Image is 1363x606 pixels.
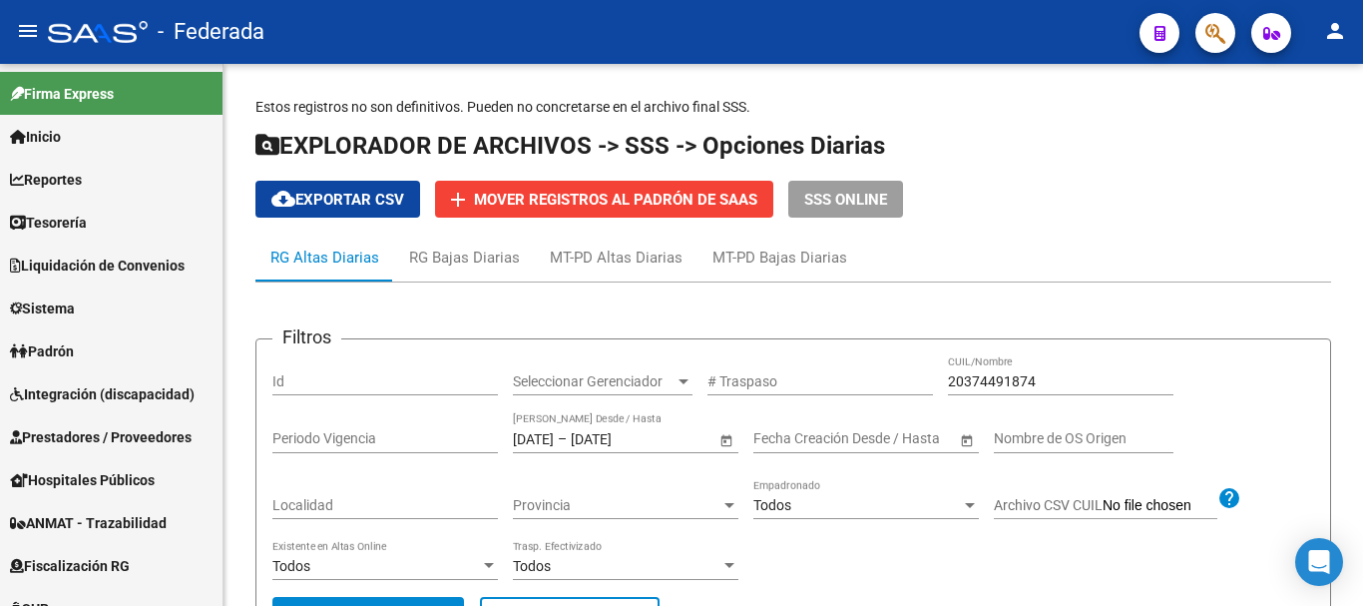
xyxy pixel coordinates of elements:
div: RG Altas Diarias [270,247,379,269]
span: Reportes [10,169,82,191]
input: Fecha inicio [753,430,826,447]
span: Tesorería [10,212,87,234]
span: Todos [513,558,551,574]
span: Archivo CSV CUIL [994,497,1103,513]
div: MT-PD Altas Diarias [550,247,682,269]
span: Todos [272,558,310,574]
p: Estos registros no son definitivos. Pueden no concretarse en el archivo final SSS. [255,96,1331,118]
button: Mover registros al PADRÓN de SAAS [435,181,773,218]
span: ANMAT - Trazabilidad [10,512,167,534]
mat-icon: cloud_download [271,187,295,211]
mat-icon: person [1323,19,1347,43]
div: MT-PD Bajas Diarias [712,247,847,269]
span: Fiscalización RG [10,555,130,577]
span: Hospitales Públicos [10,469,155,491]
span: Firma Express [10,83,114,105]
span: - Federada [158,10,264,54]
mat-icon: add [446,188,470,212]
span: Prestadores / Proveedores [10,426,192,448]
span: Exportar CSV [271,191,404,209]
input: Fecha fin [571,430,669,447]
input: Archivo CSV CUIL [1103,497,1217,515]
input: Fecha fin [843,430,941,447]
span: Seleccionar Gerenciador [513,373,675,390]
span: Sistema [10,298,75,319]
span: Inicio [10,126,61,148]
span: EXPLORADOR DE ARCHIVOS -> SSS -> Opciones Diarias [255,132,885,160]
span: Liquidación de Convenios [10,255,185,277]
span: Provincia [513,497,720,514]
span: SSS ONLINE [804,191,887,209]
button: Exportar CSV [255,181,420,218]
button: Open calendar [956,429,977,450]
h3: Filtros [272,323,341,351]
button: SSS ONLINE [788,181,903,218]
div: Open Intercom Messenger [1295,538,1343,586]
mat-icon: help [1217,486,1241,510]
span: Mover registros al PADRÓN de SAAS [474,191,757,209]
mat-icon: menu [16,19,40,43]
span: – [558,430,567,447]
span: Padrón [10,340,74,362]
span: Todos [753,497,791,513]
button: Open calendar [715,429,736,450]
input: Fecha inicio [513,430,554,447]
span: Integración (discapacidad) [10,383,195,405]
div: RG Bajas Diarias [409,247,520,269]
